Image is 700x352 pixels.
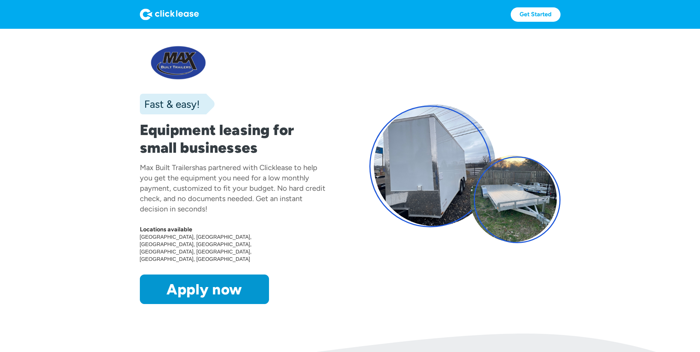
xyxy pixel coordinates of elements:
h1: Equipment leasing for small businesses [140,121,331,156]
div: Fast & easy! [140,97,200,111]
div: [GEOGRAPHIC_DATA], [GEOGRAPHIC_DATA] [140,233,253,241]
div: [GEOGRAPHIC_DATA], [GEOGRAPHIC_DATA] [140,241,253,248]
div: [GEOGRAPHIC_DATA], [GEOGRAPHIC_DATA] [140,248,253,255]
a: Get Started [511,7,561,22]
img: Logo [140,8,199,20]
div: [GEOGRAPHIC_DATA], [GEOGRAPHIC_DATA] [140,255,251,263]
div: has partnered with Clicklease to help you get the equipment you need for a low monthly payment, c... [140,163,325,213]
div: Locations available [140,226,331,233]
a: Apply now [140,275,269,304]
div: Max Built Trailers [140,163,195,172]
